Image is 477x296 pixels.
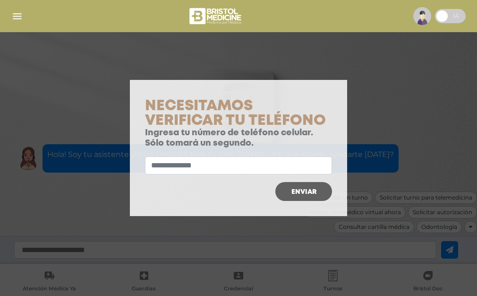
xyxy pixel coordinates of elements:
[145,128,332,148] p: Ingresa tu número de teléfono celular. Sólo tomará un segundo.
[11,10,23,22] img: Cober_menu-lines-white.svg
[275,182,332,201] button: Enviar
[291,189,316,195] span: Enviar
[145,100,326,127] span: Necesitamos verificar tu teléfono
[413,7,431,25] img: profile-placeholder.svg
[188,5,244,27] img: bristol-medicine-blanco.png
